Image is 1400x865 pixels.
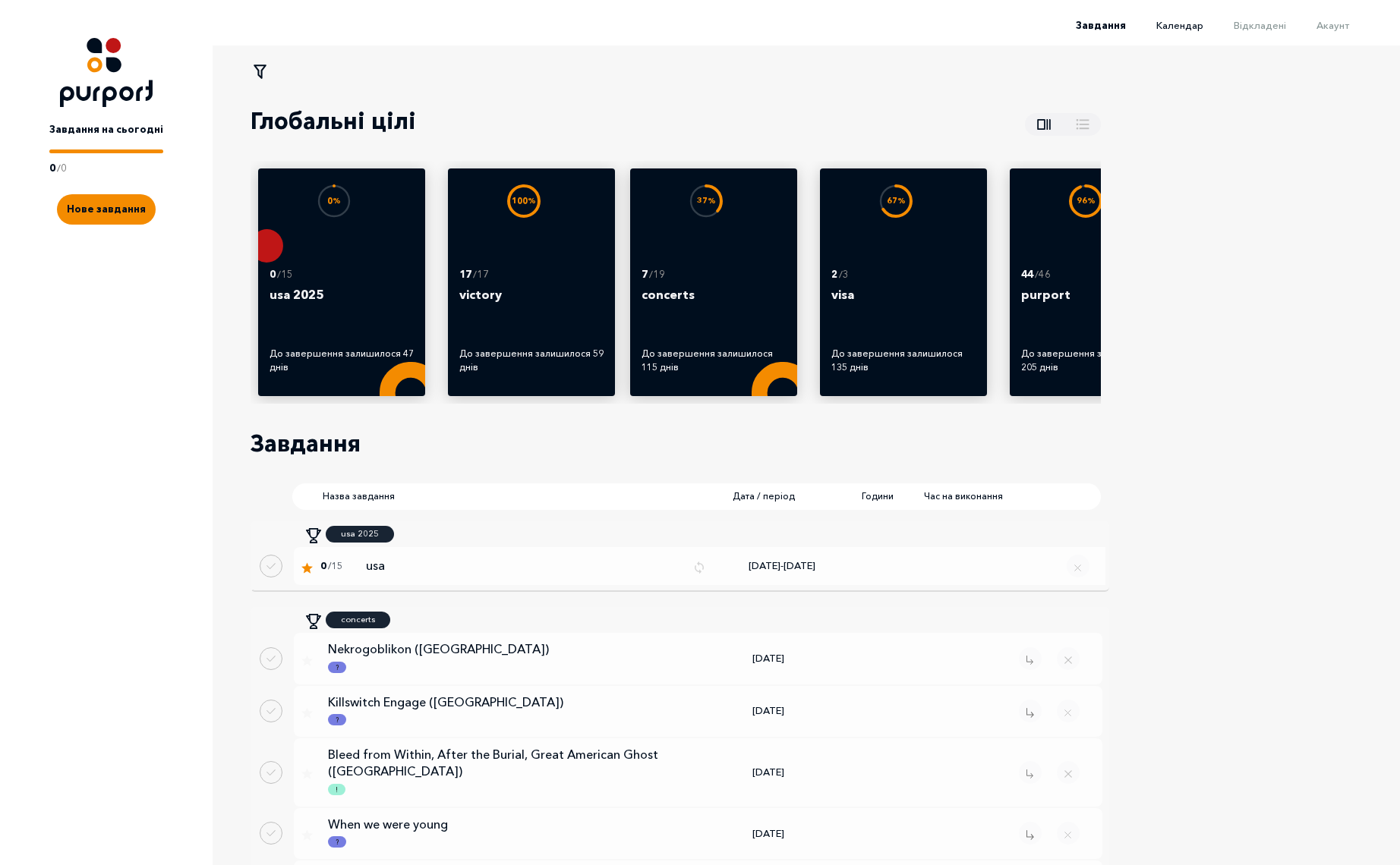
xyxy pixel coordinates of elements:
button: Done task [260,647,282,670]
button: Remove task [1019,822,1042,845]
img: Repeat icon [692,561,706,574]
div: [DATE] - [DATE] [706,558,858,574]
a: When we were young? [313,816,692,851]
a: Nekrogoblikon ([GEOGRAPHIC_DATA])? [313,640,692,676]
button: Done task [260,700,282,722]
img: Logo icon [60,38,153,107]
a: Завдання [1045,19,1126,31]
a: Create new task [57,175,156,225]
div: [DATE] [692,651,844,666]
p: / 46 [1035,267,1051,282]
text: 0 % [327,196,341,206]
a: Killswitch Engage ([GEOGRAPHIC_DATA])? [313,694,692,729]
p: Глобальні цілі [251,104,416,138]
p: / 15 [277,267,293,282]
button: Remove task [1019,647,1042,670]
button: Remove task [1019,700,1042,722]
a: usa 2025 [326,526,394,543]
text: 67 % [887,196,906,206]
a: Завдання на сьогодні0/0 [49,107,163,175]
p: concerts [341,613,375,626]
div: До завершення залишилося 205 днів [1021,347,1165,374]
div: До завершення залишилося 59 днів [459,347,604,374]
div: [DATE] [692,703,844,719]
p: purport [1021,285,1165,323]
span: Нове завдання [67,203,146,215]
div: До завершення залишилося 115 днів [642,347,786,374]
p: 7 [642,267,648,282]
p: Завдання [251,426,361,461]
p: victory [459,285,604,323]
p: / [57,161,61,176]
button: Close popup [1057,647,1080,670]
text: 37 % [697,196,716,206]
p: Завдання на сьогодні [49,122,163,137]
a: concerts [326,612,390,628]
div: [DATE] [692,765,844,780]
p: usa 2025 [341,527,379,540]
text: 100 % [512,196,536,206]
p: 0 [270,267,276,282]
button: Show all goals [1025,113,1101,136]
a: 100%17 /17victoryДо завершення залишилося 59 днів [459,180,604,382]
button: Close popup [1057,822,1080,845]
button: Remove regular task [1067,555,1089,577]
p: 0 [61,161,67,176]
p: / 19 [649,267,665,282]
span: Години [862,489,894,503]
span: Назва завдання [323,489,687,503]
a: 37%7 /19concertsДо завершення залишилося 115 днів [642,180,786,382]
a: 0%0 /15usa 2025До завершення залишилося 47 днів [270,180,414,382]
p: / 17 [473,267,489,282]
a: usaRepeat icon [358,557,706,575]
div: До завершення залишилося 135 днів [831,347,976,374]
p: Nekrogoblikon ([GEOGRAPHIC_DATA]) [328,640,670,657]
p: usa [366,557,681,575]
text: 96 % [1077,196,1096,206]
p: ? [336,662,339,673]
span: Відкладені [1234,19,1286,31]
p: usa 2025 [270,285,414,323]
a: Акаунт [1286,19,1349,31]
div: До завершення залишилося 47 днів [270,347,414,374]
button: Remove task [1019,761,1042,784]
div: [DATE] [692,826,844,841]
p: Bleed from Within, After the Burial, Great American Ghost ([GEOGRAPHIC_DATA]) [328,746,670,780]
button: Create new task [57,194,156,225]
p: ! [336,785,338,795]
p: When we were young [328,816,670,832]
a: 96%44 /46purportДо завершення залишилося 205 днів [1021,180,1165,382]
p: ? [336,837,339,848]
button: Close popup [1057,761,1080,784]
p: 17 [459,267,471,282]
p: Killswitch Engage ([GEOGRAPHIC_DATA]) [328,694,670,710]
span: Дата / період [733,489,809,503]
p: / 3 [839,267,849,282]
span: Час на виконання [924,489,1003,503]
a: 67%2 /3visaДо завершення залишилося 135 днів [831,180,976,382]
p: concerts [642,285,786,323]
a: Календар [1126,19,1203,31]
button: Close popup [1057,700,1080,722]
p: 0 [49,161,55,176]
span: / 15 [328,559,342,573]
p: 2 [831,267,837,282]
p: ? [336,715,339,725]
button: Done task [260,761,282,784]
button: Done regular task [260,555,282,577]
span: 0 [320,559,326,573]
a: Bleed from Within, After the Burial, Great American Ghost ([GEOGRAPHIC_DATA])! [313,746,692,799]
p: 44 [1021,267,1033,282]
p: visa [831,285,976,323]
span: Завдання [1076,19,1126,31]
span: Календар [1156,19,1203,31]
a: Відкладені [1203,19,1286,31]
button: Done task [260,822,282,845]
span: Акаунт [1316,19,1349,31]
